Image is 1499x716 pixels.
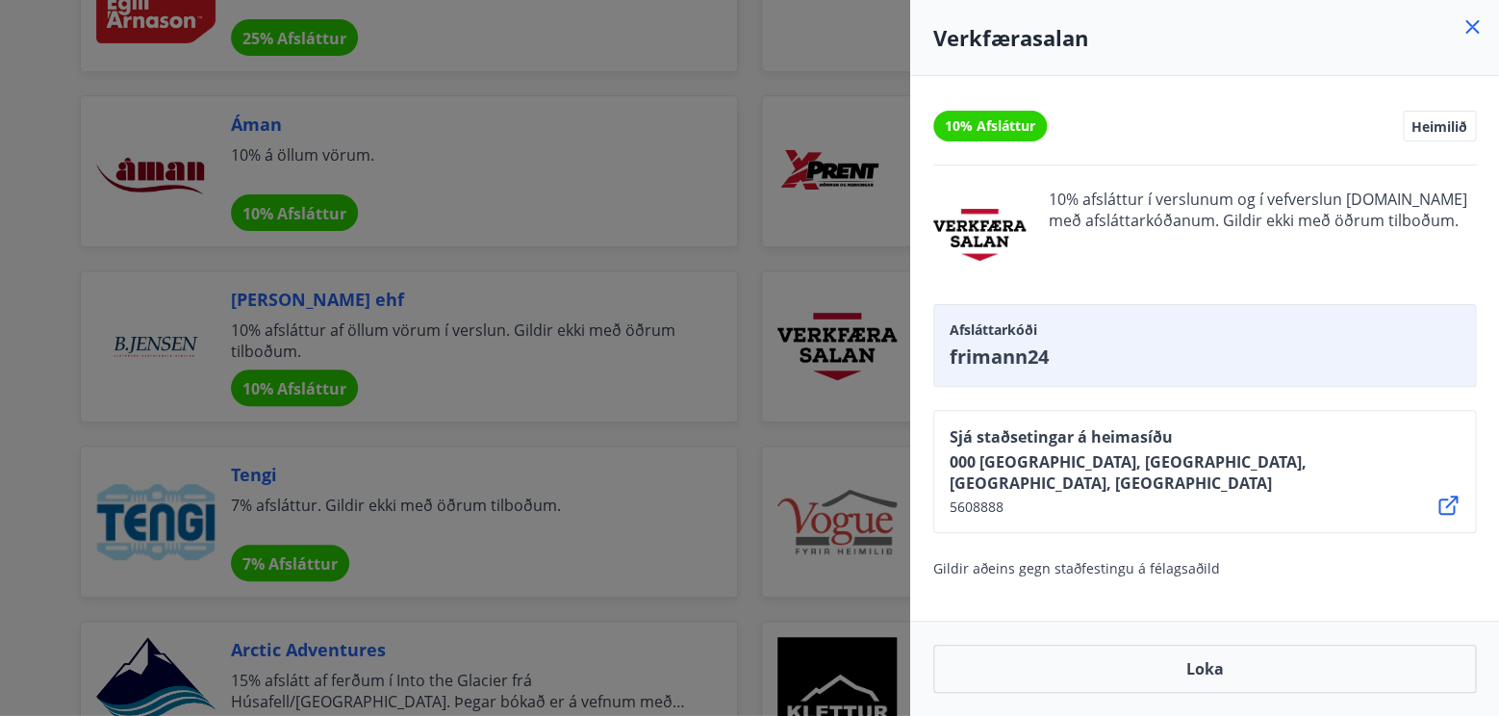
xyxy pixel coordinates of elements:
[950,451,1436,494] span: 000 [GEOGRAPHIC_DATA], [GEOGRAPHIC_DATA], [GEOGRAPHIC_DATA], [GEOGRAPHIC_DATA]
[1049,189,1476,281] span: 10% afsláttur í verslunum og í vefverslun [DOMAIN_NAME] með afsláttarkóðanum. Gildir ekki með öðr...
[933,559,1220,577] span: Gildir aðeins gegn staðfestingu á félagsaðild
[950,426,1436,447] span: Sjá staðsetingar á heimasíðu
[933,645,1476,693] button: Loka
[950,498,1436,517] span: 5608888
[1411,117,1467,135] span: Heimilið
[950,320,1460,340] span: Afsláttarkóði
[950,344,1460,371] span: frimann24
[933,23,1476,52] h4: Verkfærasalan
[945,116,1035,136] span: 10% Afsláttur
